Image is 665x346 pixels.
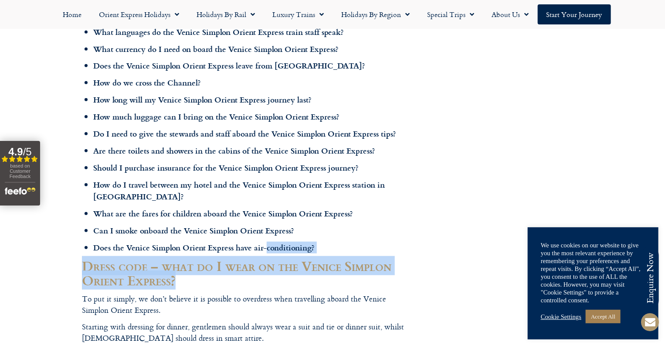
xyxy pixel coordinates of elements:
strong: Dress code – what do I wear on the Venice Simplon Orient Express? [82,256,391,290]
b: Does the Venice Simplon Orient Express have air-conditioning? [93,242,315,253]
b: Should I purchase insurance for the Venice Simplon Orient Express journey? [93,162,359,173]
div: We use cookies on our website to give you the most relevant experience by remembering your prefer... [541,241,645,304]
a: About Us [483,4,538,24]
b: Can I smoke onboard the Venice Simplon Orient Express? [93,225,294,236]
b: What are the fares for children aboard the Venice Simplon Orient Express? [93,208,353,219]
a: Home [54,4,91,24]
b: Does the Venice Simplon Orient Express leave from [GEOGRAPHIC_DATA]? [93,60,365,71]
b: What currency do I need on board the Venice Simplon Orient Express? [93,43,339,55]
b: Do I need to give the stewards and staff aboard the Venice Simplon Orient Express tips? [93,128,396,139]
b: How do we cross the Channel? [93,77,201,88]
b: Are there toilets and showers in the cabins of the Venice Simplon Orient Express? [93,145,375,156]
a: Start your Journey [538,4,611,24]
b: How do I travel between my hotel and the Venice Simplon Orient Express station in [GEOGRAPHIC_DATA]? [93,179,385,202]
b: How much luggage can I bring on the Venice Simplon Orient Express? [93,111,339,122]
a: Special Trips [419,4,483,24]
b: What languages do the Venice Simplon Orient Express train staff speak? [93,26,344,38]
p: Starting with dressing for dinner, gentlemen should always wear a suit and tie or dinner suit, wh... [82,321,409,344]
a: Holidays by Region [333,4,419,24]
a: Accept All [586,310,621,323]
a: Holidays by Rail [188,4,264,24]
a: Luxury Trains [264,4,333,24]
nav: Menu [4,4,661,24]
a: Cookie Settings [541,313,581,321]
b: How long will my Venice Simplon Orient Express journey last? [93,94,312,105]
a: Orient Express Holidays [91,4,188,24]
p: To put it simply, we don’t believe it is possible to overdress when travelling aboard the Venice ... [82,293,409,316]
